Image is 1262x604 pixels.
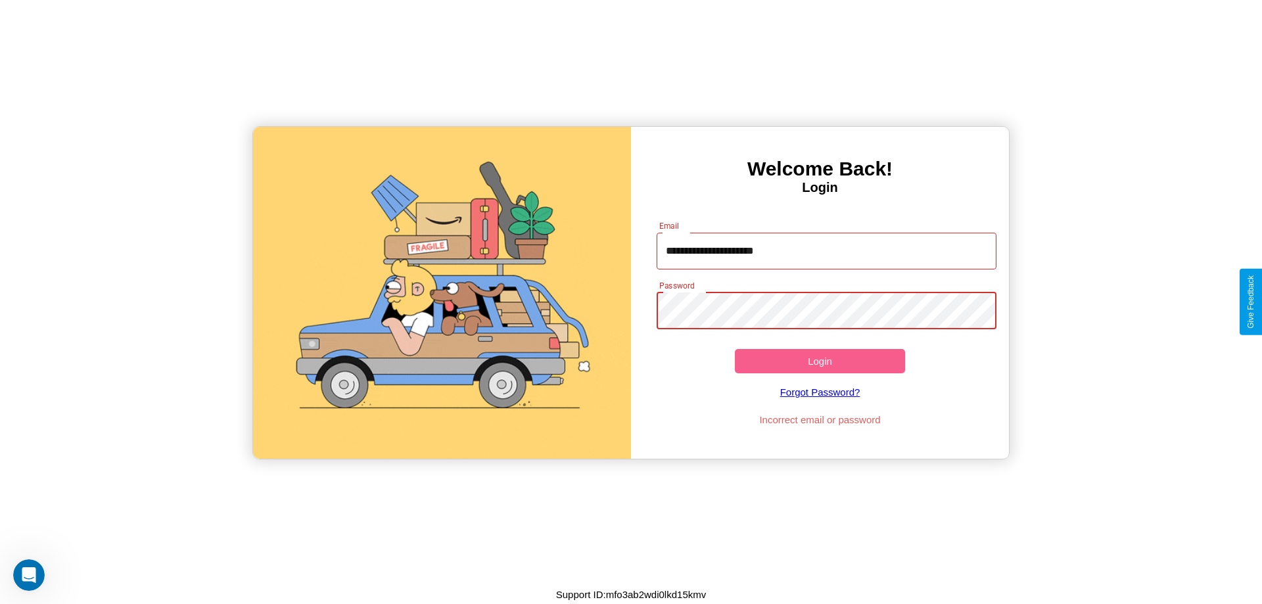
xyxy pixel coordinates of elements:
h3: Welcome Back! [631,158,1009,180]
button: Login [735,349,905,373]
iframe: Intercom live chat [13,559,45,591]
a: Forgot Password? [650,373,991,411]
p: Support ID: mfo3ab2wdi0lkd15kmv [556,586,706,603]
div: Give Feedback [1246,275,1255,329]
h4: Login [631,180,1009,195]
img: gif [253,127,631,459]
label: Email [659,220,680,231]
p: Incorrect email or password [650,411,991,429]
label: Password [659,280,694,291]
